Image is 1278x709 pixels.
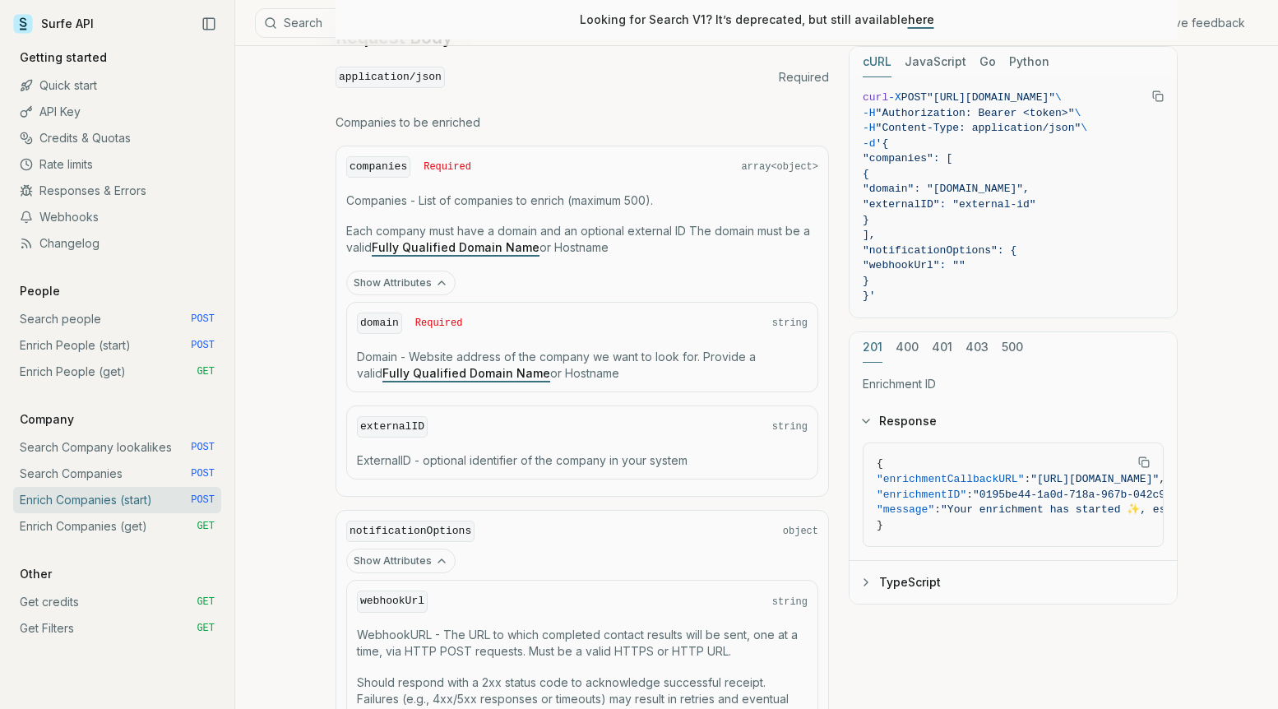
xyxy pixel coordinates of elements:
[424,160,471,174] span: Required
[1081,122,1087,134] span: \
[783,525,818,538] span: object
[927,91,1055,104] span: "[URL][DOMAIN_NAME]"
[772,317,808,330] span: string
[779,69,829,86] span: Required
[197,365,215,378] span: GET
[346,521,475,543] code: notificationOptions
[191,339,215,352] span: POST
[13,151,221,178] a: Rate limits
[863,91,888,104] span: curl
[1030,473,1159,485] span: "[URL][DOMAIN_NAME]"
[1002,332,1023,363] button: 500
[13,49,113,66] p: Getting started
[336,67,445,89] code: application/json
[197,622,215,635] span: GET
[888,91,901,104] span: -X
[1146,84,1170,109] button: Copy Text
[13,230,221,257] a: Changelog
[863,229,876,241] span: ],
[877,503,934,516] span: "message"
[1159,473,1165,485] span: ,
[13,461,221,487] a: Search Companies POST
[13,359,221,385] a: Enrich People (get) GET
[13,125,221,151] a: Credits & Quotas
[382,366,550,380] a: Fully Qualified Domain Name
[1132,450,1156,475] button: Copy Text
[876,107,1075,119] span: "Authorization: Bearer <token>"
[13,411,81,428] p: Company
[580,12,934,28] p: Looking for Search V1? It’s deprecated, but still available
[863,107,876,119] span: -H
[13,332,221,359] a: Enrich People (start) POST
[863,376,1164,392] p: Enrichment ID
[357,416,428,438] code: externalID
[13,487,221,513] a: Enrich Companies (start) POST
[905,47,966,77] button: JavaScript
[979,47,996,77] button: Go
[896,332,919,363] button: 400
[255,8,666,38] button: Search⌘K
[415,317,463,330] span: Required
[901,91,927,104] span: POST
[1164,15,1245,31] a: Give feedback
[863,290,876,302] span: }'
[13,99,221,125] a: API Key
[346,223,818,256] p: Each company must have a domain and an optional external ID The domain must be a valid or Hostname
[877,519,883,531] span: }
[863,137,876,150] span: -d
[863,168,869,180] span: {
[13,12,94,36] a: Surfe API
[966,489,973,501] span: :
[934,503,941,516] span: :
[863,152,952,165] span: "companies": [
[13,72,221,99] a: Quick start
[13,306,221,332] a: Search people POST
[357,627,808,660] p: WebhookURL - The URL to which completed contact results will be sent, one at a time, via HTTP POS...
[932,332,952,363] button: 401
[13,615,221,642] a: Get Filters GET
[357,349,808,382] p: Domain - Website address of the company we want to look for. Provide a valid or Hostname
[346,156,410,178] code: companies
[850,443,1177,560] div: Response
[965,332,989,363] button: 403
[13,204,221,230] a: Webhooks
[973,489,1216,501] span: "0195be44-1a0d-718a-967b-042c9d17ffd7"
[197,595,215,609] span: GET
[863,332,882,363] button: 201
[863,275,869,287] span: }
[191,441,215,454] span: POST
[1074,107,1081,119] span: \
[197,12,221,36] button: Collapse Sidebar
[357,452,808,469] p: ExternalID - optional identifier of the company in your system
[13,283,67,299] p: People
[13,513,221,540] a: Enrich Companies (get) GET
[197,520,215,533] span: GET
[357,591,428,613] code: webhookUrl
[346,549,456,573] button: Show Attributes
[863,122,876,134] span: -H
[772,420,808,433] span: string
[13,566,58,582] p: Other
[346,271,456,295] button: Show Attributes
[877,473,1024,485] span: "enrichmentCallbackURL"
[1055,91,1062,104] span: \
[13,178,221,204] a: Responses & Errors
[877,489,966,501] span: "enrichmentID"
[191,467,215,480] span: POST
[850,561,1177,604] button: TypeScript
[372,240,539,254] a: Fully Qualified Domain Name
[346,192,818,209] p: Companies - List of companies to enrich (maximum 500).
[336,114,829,131] p: Companies to be enriched
[13,434,221,461] a: Search Company lookalikes POST
[191,313,215,326] span: POST
[863,183,1030,195] span: "domain": "[DOMAIN_NAME]",
[357,313,402,335] code: domain
[741,160,818,174] span: array<object>
[863,214,869,226] span: }
[876,122,1081,134] span: "Content-Type: application/json"
[863,259,965,271] span: "webhookUrl": ""
[863,47,891,77] button: cURL
[13,589,221,615] a: Get credits GET
[908,12,934,26] a: here
[772,595,808,609] span: string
